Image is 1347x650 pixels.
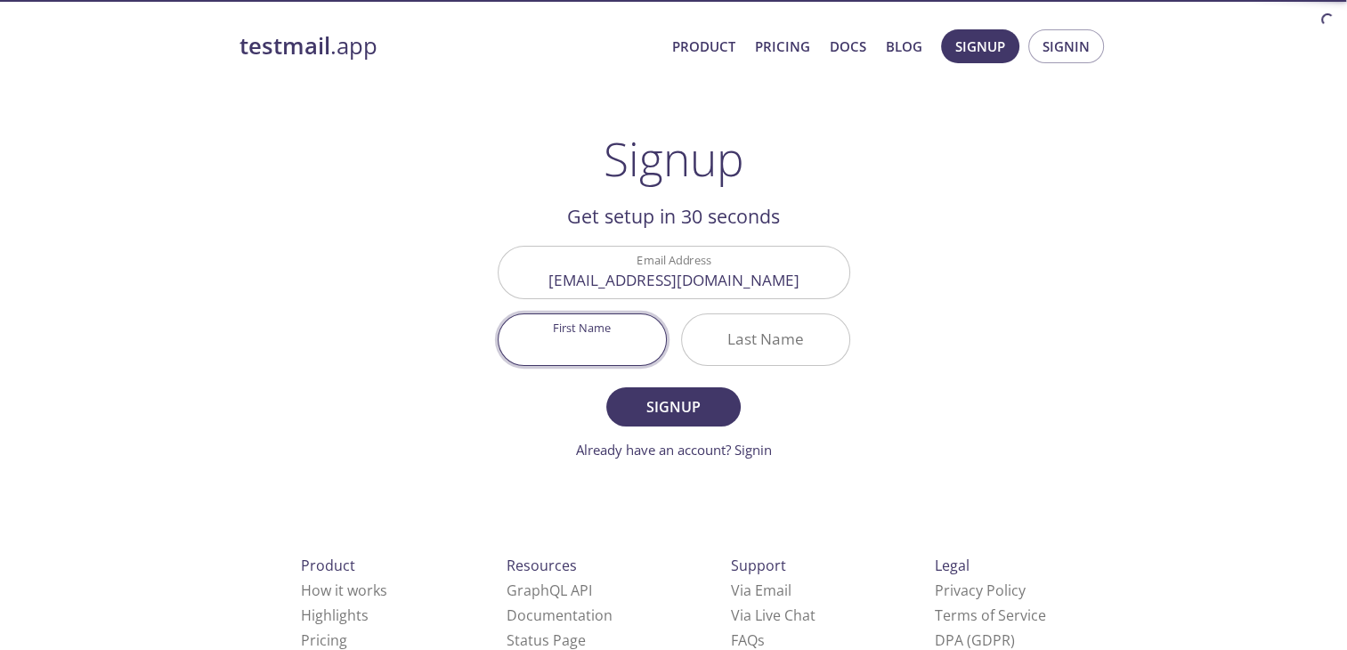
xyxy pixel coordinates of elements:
[239,30,330,61] strong: testmail
[507,556,577,575] span: Resources
[955,35,1005,58] span: Signup
[886,35,922,58] a: Blog
[507,630,586,650] a: Status Page
[606,387,740,427] button: Signup
[731,581,791,600] a: Via Email
[758,630,765,650] span: s
[576,441,772,459] a: Already have an account? Signin
[301,556,355,575] span: Product
[239,31,658,61] a: testmail.app
[507,581,592,600] a: GraphQL API
[755,35,810,58] a: Pricing
[301,581,387,600] a: How it works
[1028,29,1104,63] button: Signin
[935,605,1046,625] a: Terms of Service
[941,29,1019,63] button: Signup
[301,605,369,625] a: Highlights
[626,394,720,419] span: Signup
[935,630,1015,650] a: DPA (GDPR)
[731,605,816,625] a: Via Live Chat
[731,556,786,575] span: Support
[935,556,970,575] span: Legal
[301,630,347,650] a: Pricing
[604,132,744,185] h1: Signup
[731,630,765,650] a: FAQ
[507,605,613,625] a: Documentation
[1043,35,1090,58] span: Signin
[830,35,866,58] a: Docs
[672,35,735,58] a: Product
[498,201,850,232] h2: Get setup in 30 seconds
[935,581,1026,600] a: Privacy Policy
